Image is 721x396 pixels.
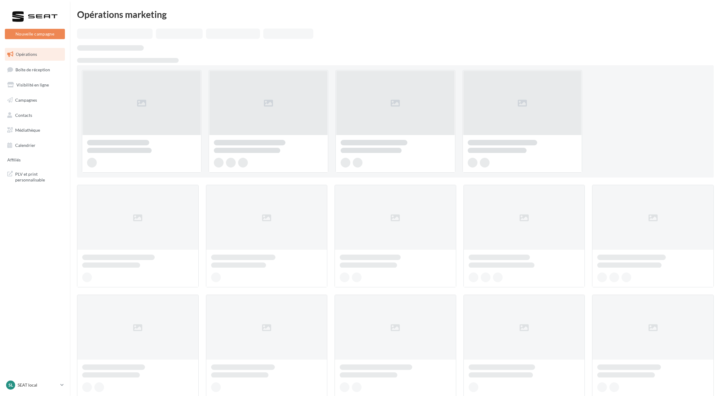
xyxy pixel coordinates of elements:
a: PLV et print personnalisable [4,168,66,185]
span: Contacts [15,112,32,117]
a: Boîte de réception [4,63,66,76]
span: Sl [8,382,13,388]
span: PLV et print personnalisable [15,170,62,183]
a: Opérations [4,48,66,61]
a: Affiliés [4,154,66,165]
a: Sl SEAT local [5,379,65,391]
p: SEAT local [18,382,58,388]
span: Boîte de réception [15,67,50,72]
span: Visibilité en ligne [16,82,49,87]
span: Opérations [16,52,37,57]
span: Calendrier [15,143,35,148]
button: Nouvelle campagne [5,29,65,39]
a: Calendrier [4,139,66,152]
span: Campagnes [15,97,37,103]
a: Contacts [4,109,66,122]
a: Campagnes [4,94,66,107]
span: Médiathèque [15,127,40,133]
span: Affiliés [7,157,21,162]
a: Visibilité en ligne [4,79,66,91]
div: Opérations marketing [77,10,714,19]
a: Médiathèque [4,124,66,137]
